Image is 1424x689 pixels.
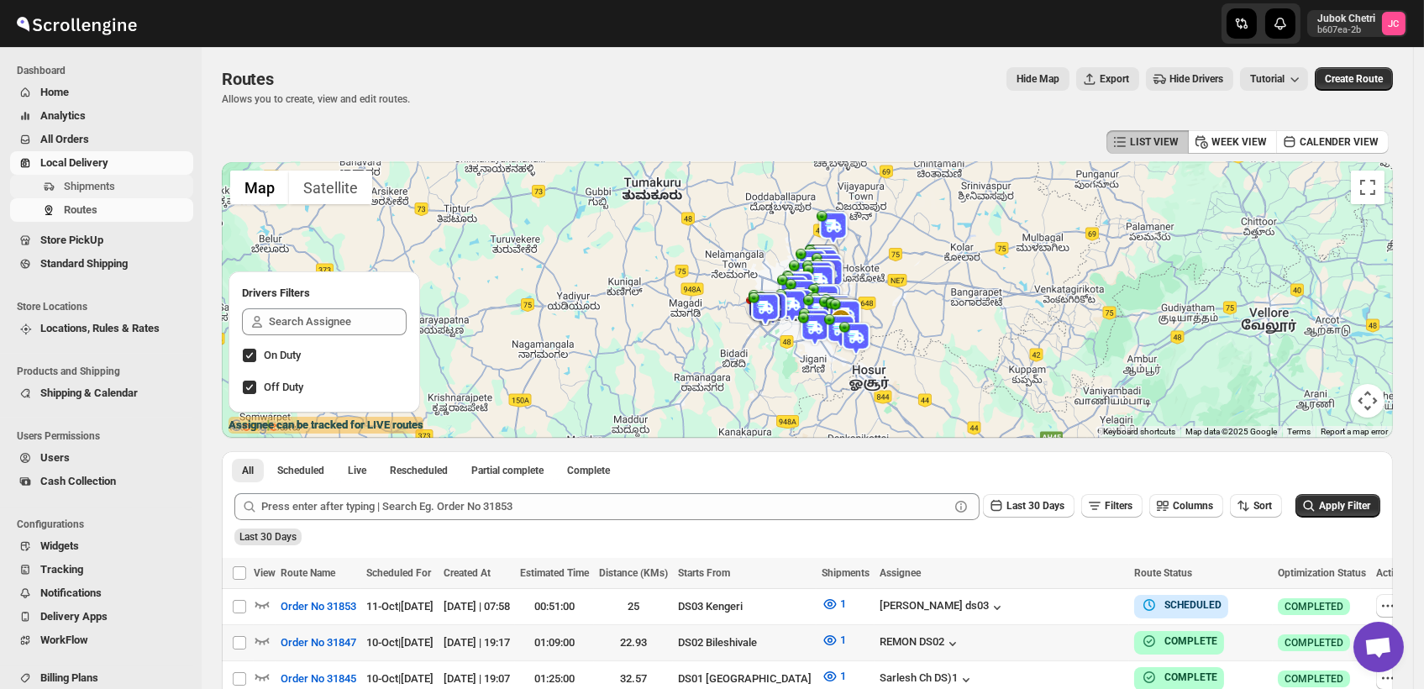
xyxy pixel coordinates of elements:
img: ScrollEngine [13,3,139,45]
button: 1 [812,591,856,618]
span: Live [348,464,366,477]
p: b607ea-2b [1317,25,1375,35]
div: Open chat [1353,622,1404,672]
button: Create Route [1315,67,1393,91]
b: COMPLETE [1164,671,1217,683]
span: 10-Oct | [DATE] [366,636,434,649]
span: WEEK VIEW [1211,135,1267,149]
span: Create Route [1325,72,1383,86]
span: Configurations [17,518,193,531]
span: Route Status [1134,567,1192,579]
span: Cash Collection [40,475,116,487]
span: Billing Plans [40,671,98,684]
span: Order No 31845 [281,671,356,687]
span: 1 [840,634,846,646]
p: Jubok Chetri [1317,12,1375,25]
span: Action [1376,567,1406,579]
button: Last 30 Days [983,494,1075,518]
button: Columns [1149,494,1223,518]
span: Distance (KMs) [599,567,668,579]
button: Sarlesh Ch DS)1 [880,671,975,688]
span: Assignee [880,567,921,579]
span: COMPLETED [1285,636,1343,650]
button: Apply Filter [1295,494,1380,518]
p: Allows you to create, view and edit routes. [222,92,410,106]
span: Estimated Time [520,567,589,579]
span: Created At [444,567,491,579]
button: Shipping & Calendar [10,381,193,405]
button: REMON DS02 [880,635,961,652]
button: Delivery Apps [10,605,193,629]
span: Complete [567,464,610,477]
button: User menu [1307,10,1407,37]
span: Starts From [678,567,730,579]
span: Off Duty [264,381,303,393]
div: DS01 [GEOGRAPHIC_DATA] [678,671,812,687]
span: Store Locations [17,300,193,313]
span: Rescheduled [390,464,448,477]
div: 32.57 [599,671,668,687]
span: Users Permissions [17,429,193,443]
button: Order No 31853 [271,593,366,620]
span: 11-Oct | [DATE] [366,600,434,613]
button: Hide Drivers [1146,67,1233,91]
button: Export [1076,67,1139,91]
span: Standard Shipping [40,257,128,270]
button: SCHEDULED [1141,597,1222,613]
label: Assignee can be tracked for LIVE routes [229,417,423,434]
span: Shipping & Calendar [40,387,138,399]
div: 25 [599,598,668,615]
span: Partial complete [471,464,544,477]
span: COMPLETED [1285,600,1343,613]
span: 10-Oct | [DATE] [366,672,434,685]
button: WorkFlow [10,629,193,652]
button: Locations, Rules & Rates [10,317,193,340]
div: DS03 Kengeri [678,598,812,615]
span: View [254,567,276,579]
button: Routes [10,198,193,222]
span: Map data ©2025 Google [1185,427,1277,436]
img: Google [226,416,281,438]
span: Widgets [40,539,79,552]
button: Toggle fullscreen view [1351,171,1385,204]
button: LIST VIEW [1106,130,1189,154]
input: Search Assignee [269,308,407,335]
span: 1 [840,597,846,610]
button: COMPLETE [1141,633,1217,650]
span: Apply Filter [1319,500,1370,512]
div: [PERSON_NAME] ds03 [880,599,1006,616]
span: All [242,464,254,477]
span: On Duty [264,349,301,361]
span: COMPLETED [1285,672,1343,686]
span: Columns [1173,500,1213,512]
a: Terms (opens in new tab) [1287,427,1311,436]
span: Optimization Status [1278,567,1366,579]
b: SCHEDULED [1164,599,1222,611]
button: Tutorial [1240,67,1308,91]
span: Hide Map [1017,72,1059,86]
span: Locations, Rules & Rates [40,322,160,334]
span: Sort [1253,500,1272,512]
button: Show street map [230,171,289,204]
button: 1 [812,627,856,654]
input: Press enter after typing | Search Eg. Order No 31853 [261,493,949,520]
span: Tutorial [1250,73,1285,85]
button: All routes [232,459,264,482]
a: Open this area in Google Maps (opens a new window) [226,416,281,438]
span: Order No 31853 [281,598,356,615]
button: All Orders [10,128,193,151]
span: Scheduled [277,464,324,477]
button: Analytics [10,104,193,128]
div: [DATE] | 07:58 [444,598,510,615]
div: [DATE] | 19:07 [444,671,510,687]
button: Cash Collection [10,470,193,493]
span: Filters [1105,500,1132,512]
span: Hide Drivers [1169,72,1223,86]
text: JC [1389,18,1400,29]
button: Shipments [10,175,193,198]
span: Jubok Chetri [1382,12,1406,35]
div: 01:25:00 [520,671,589,687]
button: Map action label [1006,67,1069,91]
div: [DATE] | 19:17 [444,634,510,651]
